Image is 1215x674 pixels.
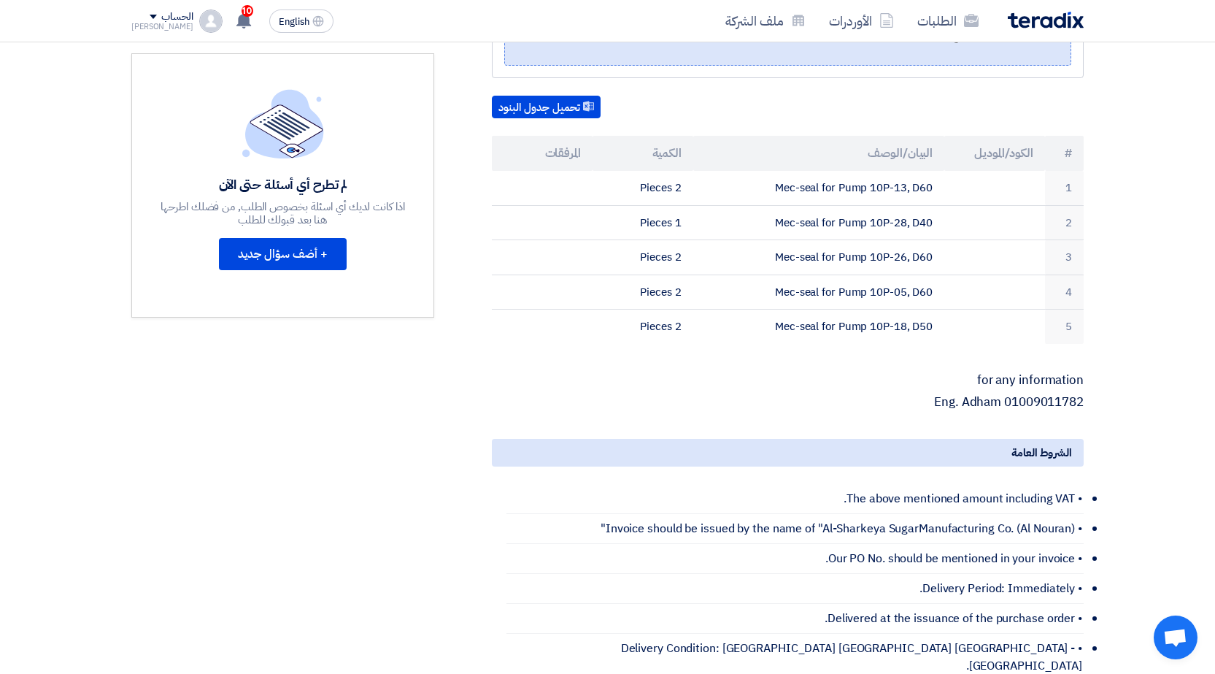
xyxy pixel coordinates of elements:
[593,310,693,344] td: 2 Pieces
[492,96,601,119] button: تحميل جدول البنود
[1045,240,1084,275] td: 3
[131,23,193,31] div: [PERSON_NAME]
[693,171,945,205] td: Mec-seal for Pump 10P-13, D60
[1154,616,1197,659] a: دردشة مفتوحة
[693,205,945,240] td: Mec-seal for Pump 10P-28, D40
[269,9,333,33] button: English
[219,238,347,270] button: + أضف سؤال جديد
[593,205,693,240] td: 1 Pieces
[242,89,324,158] img: empty_state_list.svg
[159,176,407,193] div: لم تطرح أي أسئلة حتى الآن
[492,136,593,171] th: المرفقات
[1045,171,1084,205] td: 1
[199,9,223,33] img: profile_test.png
[1008,12,1084,28] img: Teradix logo
[944,136,1045,171] th: الكود/الموديل
[693,275,945,310] td: Mec-seal for Pump 10P-05, D60
[242,5,253,17] span: 10
[1045,205,1084,240] td: 2
[1045,275,1084,310] td: 4
[693,310,945,344] td: Mec-seal for Pump 10P-18, D50
[593,240,693,275] td: 2 Pieces
[279,17,309,27] span: English
[506,544,1084,574] li: • Our PO No. should be mentioned in your invoice.
[906,4,990,38] a: الطلبات
[506,574,1084,604] li: • Delivery Period: Immediately.
[506,604,1084,634] li: • Delivered at the issuance of the purchase order.
[593,171,693,205] td: 2 Pieces
[506,514,1084,544] li: • Invoice should be issued by the name of "Al-Sharkeya SugarManufacturing Co. (Al Nouran)"
[492,373,1084,388] p: for any information
[693,240,945,275] td: Mec-seal for Pump 10P-26, D60
[817,4,906,38] a: الأوردرات
[492,395,1084,410] p: Eng. Adham 01009011782
[593,275,693,310] td: 2 Pieces
[1011,445,1072,461] span: الشروط العامة
[593,136,693,171] th: الكمية
[1045,136,1084,171] th: #
[714,4,817,38] a: ملف الشركة
[161,11,193,23] div: الحساب
[693,136,945,171] th: البيان/الوصف
[159,200,407,226] div: اذا كانت لديك أي اسئلة بخصوص الطلب, من فضلك اطرحها هنا بعد قبولك للطلب
[506,484,1084,514] li: • The above mentioned amount including VAT.
[1045,310,1084,344] td: 5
